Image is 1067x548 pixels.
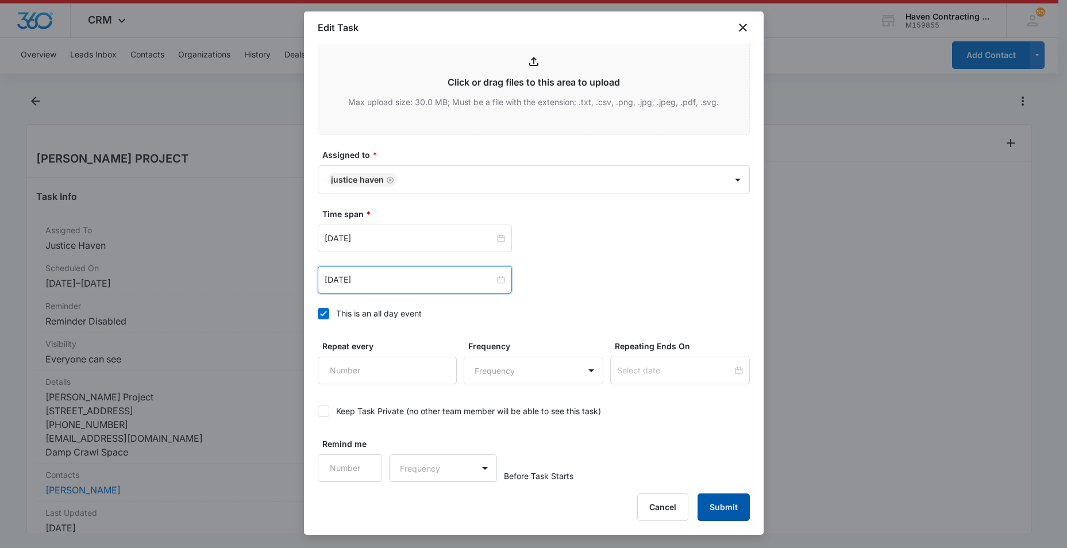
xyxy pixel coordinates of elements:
label: Remind me [322,438,387,450]
label: Time span [322,208,754,220]
label: Assigned to [322,149,754,161]
label: Repeat every [322,340,462,352]
button: Cancel [637,493,688,521]
input: Number [318,454,383,482]
div: Justice Haven [331,176,384,184]
div: This is an all day event [336,307,422,319]
input: Oct 27, 2025 [325,232,495,245]
span: Before Task Starts [504,470,573,482]
div: Keep Task Private (no other team member will be able to see this task) [336,405,601,417]
button: close [736,21,750,34]
input: Select date [617,364,733,377]
input: Number [318,357,457,384]
label: Repeating Ends On [615,340,754,352]
label: Frequency [468,340,608,352]
h1: Edit Task [318,21,359,34]
button: Submit [698,493,750,521]
div: Remove Justice Haven [384,176,394,184]
input: Oct 31, 2025 [325,273,495,286]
